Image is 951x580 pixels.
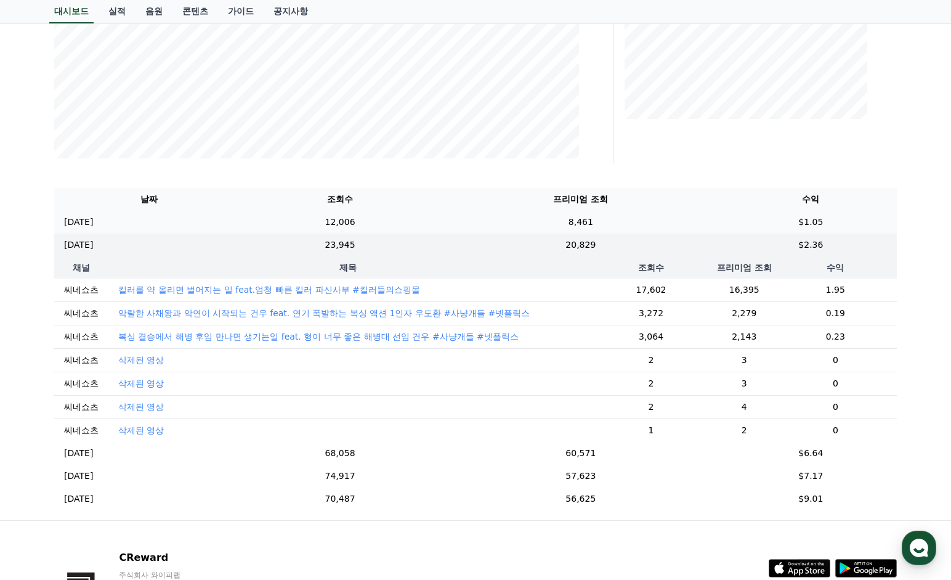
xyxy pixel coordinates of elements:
[714,325,774,348] td: 2,143
[118,284,420,296] button: 킬러를 약 올리면 벌어지는 일 feat.엄청 빠른 킬러 파신사부 #킬러들의쇼핑몰
[725,211,897,234] td: $1.05
[437,442,725,465] td: 60,571
[774,419,897,442] td: 0
[113,410,127,420] span: 대화
[81,391,159,422] a: 대화
[64,239,93,251] p: [DATE]
[714,348,774,372] td: 3
[118,330,519,343] button: 복싱 결승에서 해병 후임 만나면 생기는일 feat. 형이 너무 좋은 해병대 선임 건우 #사냥개들 #넷플릭스
[588,419,714,442] td: 1
[54,279,108,302] td: 씨네쇼츠
[119,550,269,565] p: CReward
[243,188,437,211] th: 조회수
[714,301,774,325] td: 2,279
[118,354,164,366] button: 삭제된 영상
[39,409,46,419] span: 홈
[714,256,774,279] th: 프리미엄 조회
[437,488,725,510] td: 56,625
[118,307,530,319] button: 악랄한 사채왕과 악연이 시작되는 건우 feat. 연기 폭발하는 복싱 액션 1인자 우도환 #사냥개들 #넷플릭스
[774,395,897,419] td: 0
[725,465,897,488] td: $7.17
[437,465,725,488] td: 57,623
[243,465,437,488] td: 74,917
[725,488,897,510] td: $9.01
[774,256,897,279] th: 수익
[243,234,437,256] td: 23,945
[714,372,774,395] td: 3
[119,570,269,580] p: 주식회사 와이피랩
[54,372,108,395] td: 씨네쇼츠
[725,188,897,211] th: 수익
[588,325,714,348] td: 3,064
[774,348,897,372] td: 0
[243,488,437,510] td: 70,487
[64,492,93,505] p: [DATE]
[64,470,93,483] p: [DATE]
[64,447,93,460] p: [DATE]
[118,401,164,413] button: 삭제된 영상
[714,419,774,442] td: 2
[437,188,725,211] th: 프리미엄 조회
[437,211,725,234] td: 8,461
[118,424,164,436] button: 삭제된 영상
[588,372,714,395] td: 2
[774,301,897,325] td: 0.19
[159,391,237,422] a: 설정
[588,395,714,419] td: 2
[54,395,108,419] td: 씨네쇼츠
[714,279,774,302] td: 16,395
[64,216,93,229] p: [DATE]
[118,377,164,390] button: 삭제된 영상
[54,348,108,372] td: 씨네쇼츠
[54,301,108,325] td: 씨네쇼츠
[588,256,714,279] th: 조회수
[54,188,243,211] th: 날짜
[4,391,81,422] a: 홈
[588,279,714,302] td: 17,602
[54,325,108,348] td: 씨네쇼츠
[54,256,108,279] th: 채널
[588,301,714,325] td: 3,272
[108,256,588,279] th: 제목
[243,211,437,234] td: 12,006
[437,234,725,256] td: 20,829
[774,279,897,302] td: 1.95
[725,234,897,256] td: $2.36
[190,409,205,419] span: 설정
[714,395,774,419] td: 4
[588,348,714,372] td: 2
[774,372,897,395] td: 0
[725,442,897,465] td: $6.64
[243,442,437,465] td: 68,058
[774,325,897,348] td: 0.23
[54,419,108,442] td: 씨네쇼츠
